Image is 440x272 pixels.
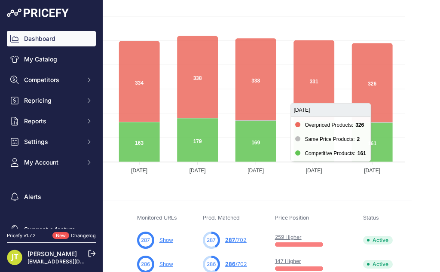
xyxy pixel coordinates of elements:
span: Status [363,214,379,221]
tspan: [DATE] [189,168,206,174]
span: My Account [24,158,80,167]
a: My Catalog [7,52,96,67]
a: Suggest a feature [7,222,96,237]
tspan: [DATE] [364,168,380,174]
span: 286 [225,261,235,267]
tspan: [DATE] [131,168,147,174]
a: Changelog [71,232,96,238]
a: Show [159,261,173,267]
span: 287 [225,237,235,243]
span: Active [363,236,393,244]
a: 287/702 [225,237,247,243]
span: Competitors [24,76,80,84]
span: 287 [141,236,150,244]
a: Show [159,237,173,243]
a: Alerts [7,189,96,205]
div: Pricefy v1.7.2 [7,232,36,239]
span: 286 [207,260,216,268]
span: Active [363,260,393,269]
button: My Account [7,155,96,170]
span: New [52,232,69,239]
button: Competitors [7,72,96,88]
span: Prod. Matched [203,214,240,221]
button: Reports [7,113,96,129]
a: 259 Higher [275,234,302,240]
a: 147 Higher [275,258,301,264]
span: 286 [141,260,150,268]
span: Price Position [275,214,309,221]
img: Pricefy Logo [7,9,69,17]
a: Dashboard [7,31,96,46]
button: Repricing [7,93,96,108]
button: Settings [7,134,96,150]
span: Repricing [24,96,80,105]
span: 287 [207,236,216,244]
a: [PERSON_NAME] [27,250,77,257]
tspan: [DATE] [247,168,264,174]
nav: Sidebar [7,31,96,237]
span: Reports [24,117,80,125]
span: Monitored URLs [137,214,177,221]
tspan: [DATE] [306,168,322,174]
a: 286/702 [225,261,247,267]
span: Settings [24,138,80,146]
a: [EMAIL_ADDRESS][DOMAIN_NAME] [27,258,117,265]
